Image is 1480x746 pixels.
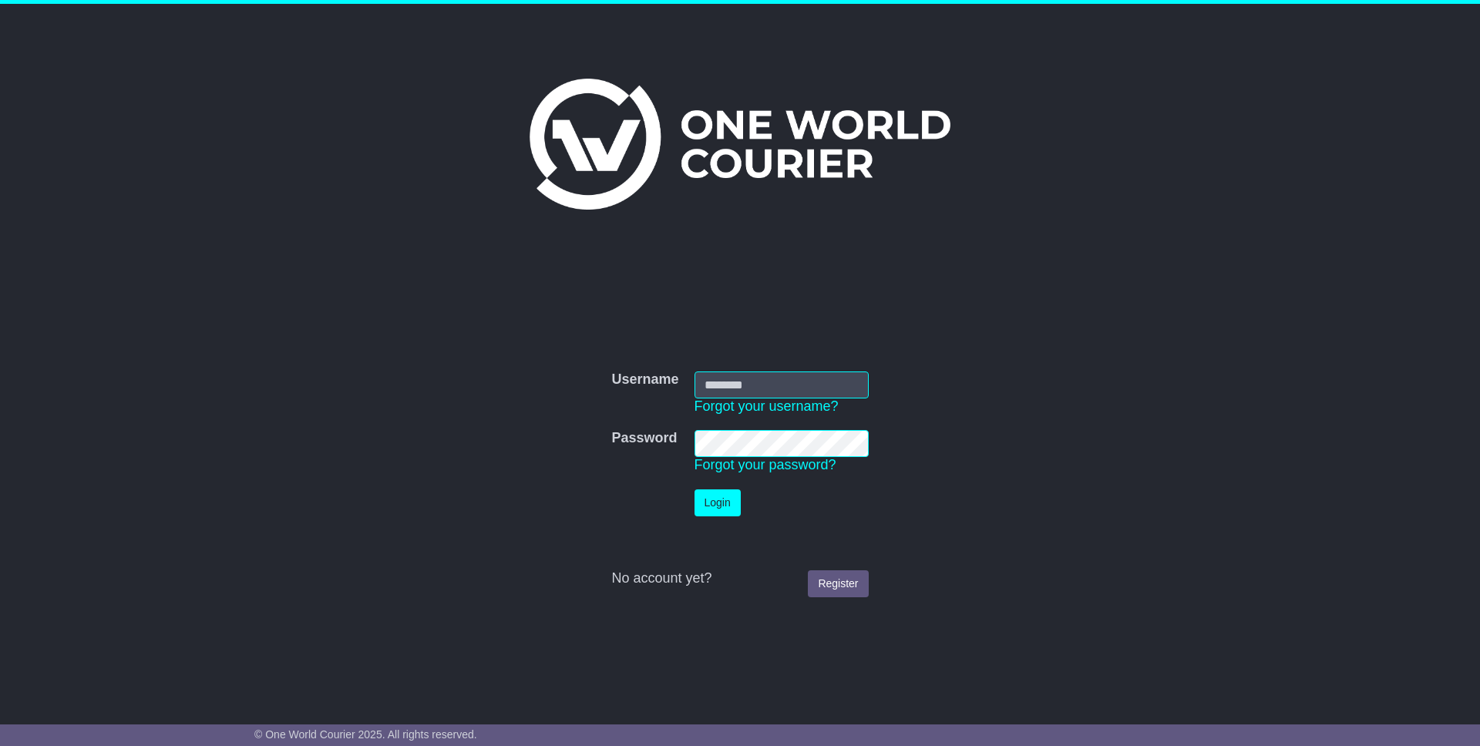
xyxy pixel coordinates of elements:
div: No account yet? [611,570,868,587]
a: Forgot your username? [695,398,839,414]
a: Forgot your password? [695,457,836,472]
img: One World [530,79,950,210]
span: © One World Courier 2025. All rights reserved. [254,728,477,741]
label: Password [611,430,677,447]
label: Username [611,371,678,388]
button: Login [695,489,741,516]
a: Register [808,570,868,597]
